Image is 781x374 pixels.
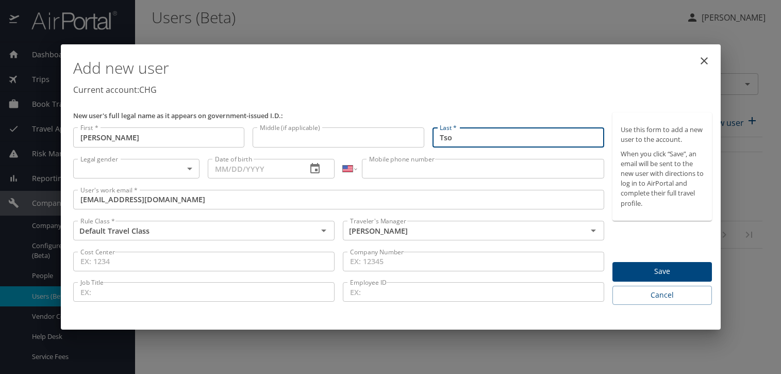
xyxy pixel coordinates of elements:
button: close [692,48,717,73]
input: EX: 12345 [343,252,604,271]
button: Open [317,223,331,238]
button: Open [586,223,601,238]
button: Cancel [612,286,712,305]
p: Current account: CHG [73,84,712,96]
h1: Add new user [73,53,712,84]
span: Save [621,265,704,278]
input: EX: [343,282,604,302]
p: New user's full legal name as it appears on government-issued I.D.: [73,112,605,119]
div: ​ [73,159,200,178]
input: MM/DD/YYYY [208,159,298,178]
p: Use this form to add a new user to the account. [621,125,704,144]
input: EX: 1234 [73,252,335,271]
p: When you click “Save”, an email will be sent to the new user with directions to log in to AirPort... [621,149,704,208]
input: EX: [73,282,335,302]
button: Save [612,262,712,282]
span: Cancel [621,289,704,302]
